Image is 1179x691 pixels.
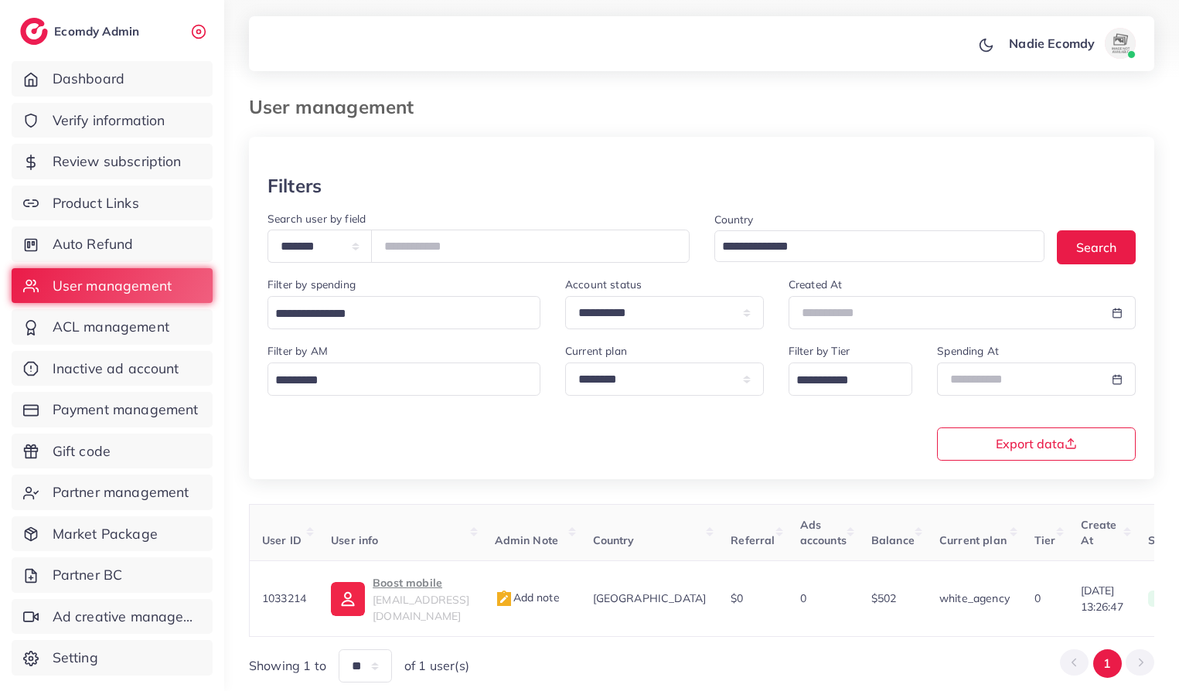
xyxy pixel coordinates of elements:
span: User management [53,276,172,296]
div: Search for option [714,230,1045,262]
p: Boost mobile [373,574,469,592]
a: ACL management [12,309,213,345]
span: Market Package [53,524,158,544]
span: Create At [1081,518,1117,547]
span: Admin Note [495,533,559,547]
span: 1033214 [262,591,306,605]
div: Search for option [267,363,540,396]
span: Verify information [53,111,165,131]
input: Search for option [270,302,520,326]
span: $0 [731,591,743,605]
span: User info [331,533,378,547]
span: Setting [53,648,98,668]
span: [GEOGRAPHIC_DATA] [593,591,707,605]
a: Partner BC [12,557,213,593]
span: Tier [1034,533,1056,547]
span: Ads accounts [800,518,847,547]
label: Account status [565,277,642,292]
a: Setting [12,640,213,676]
a: Product Links [12,186,213,221]
input: Search for option [717,235,1025,259]
span: Partner BC [53,565,123,585]
label: Filter by spending [267,277,356,292]
a: Market Package [12,516,213,552]
span: Gift code [53,441,111,461]
h2: Ecomdy Admin [54,24,143,39]
a: Payment management [12,392,213,427]
a: Nadie Ecomdyavatar [1000,28,1142,59]
span: Payment management [53,400,199,420]
a: Dashboard [12,61,213,97]
span: 0 [1034,591,1041,605]
label: Filter by AM [267,343,328,359]
span: Current plan [939,533,1007,547]
span: [DATE] 13:26:47 [1081,583,1123,614]
span: Product Links [53,193,139,213]
span: Showing 1 to [249,657,326,675]
a: logoEcomdy Admin [20,18,143,45]
a: Ad creative management [12,599,213,635]
label: Search user by field [267,211,366,226]
a: Gift code [12,434,213,469]
img: admin_note.cdd0b510.svg [495,590,513,608]
span: $502 [871,591,897,605]
button: Export data [937,427,1136,461]
span: Referral [731,533,775,547]
span: Partner management [53,482,189,502]
input: Search for option [270,369,520,393]
span: white_agency [939,591,1010,605]
p: Nadie Ecomdy [1009,34,1095,53]
ul: Pagination [1060,649,1154,678]
span: Auto Refund [53,234,134,254]
h3: User management [249,96,426,118]
label: Country [714,212,754,227]
label: Filter by Tier [789,343,850,359]
label: Spending At [937,343,999,359]
span: ACL management [53,317,169,337]
a: User management [12,268,213,304]
span: [EMAIL_ADDRESS][DOMAIN_NAME] [373,593,469,622]
span: Ad creative management [53,607,201,627]
label: Created At [789,277,843,292]
span: Export data [996,437,1077,450]
a: Boost mobile[EMAIL_ADDRESS][DOMAIN_NAME] [331,574,469,624]
a: Partner management [12,475,213,510]
span: Add note [495,591,560,604]
span: of 1 user(s) [404,657,469,675]
div: Search for option [789,363,913,396]
span: User ID [262,533,302,547]
a: Inactive ad account [12,351,213,386]
input: Search for option [791,369,893,393]
span: 0 [800,591,806,605]
img: avatar [1105,28,1136,59]
a: Review subscription [12,144,213,179]
button: Go to page 1 [1093,649,1122,678]
h3: Filters [267,175,322,197]
span: Dashboard [53,69,124,89]
a: Auto Refund [12,226,213,262]
img: ic-user-info.36bf1079.svg [331,582,365,616]
span: Review subscription [53,151,182,172]
span: Country [593,533,635,547]
button: Search [1057,230,1136,264]
span: Inactive ad account [53,359,179,379]
div: Search for option [267,296,540,329]
label: Current plan [565,343,627,359]
a: Verify information [12,103,213,138]
span: Balance [871,533,915,547]
img: logo [20,18,48,45]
